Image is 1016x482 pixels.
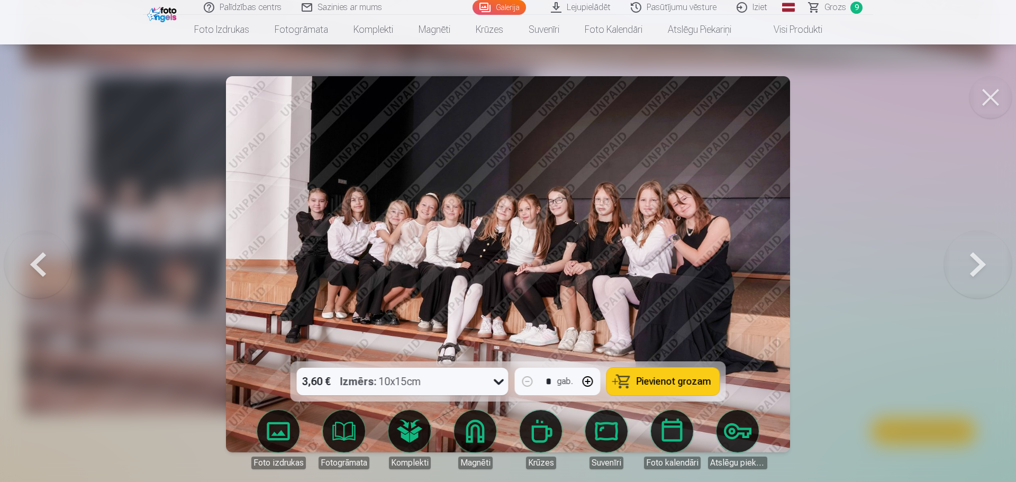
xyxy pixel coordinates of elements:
[572,15,655,44] a: Foto kalendāri
[262,15,341,44] a: Fotogrāmata
[463,15,516,44] a: Krūzes
[297,368,336,395] div: 3,60 €
[340,374,377,389] strong: Izmērs :
[557,375,573,388] div: gab.
[406,15,463,44] a: Magnēti
[824,1,846,14] span: Grozs
[516,15,572,44] a: Suvenīri
[607,368,720,395] button: Pievienot grozam
[850,2,863,14] span: 9
[341,15,406,44] a: Komplekti
[340,368,421,395] div: 10x15cm
[637,377,711,386] span: Pievienot grozam
[182,15,262,44] a: Foto izdrukas
[147,4,179,22] img: /fa1
[655,15,744,44] a: Atslēgu piekariņi
[744,15,835,44] a: Visi produkti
